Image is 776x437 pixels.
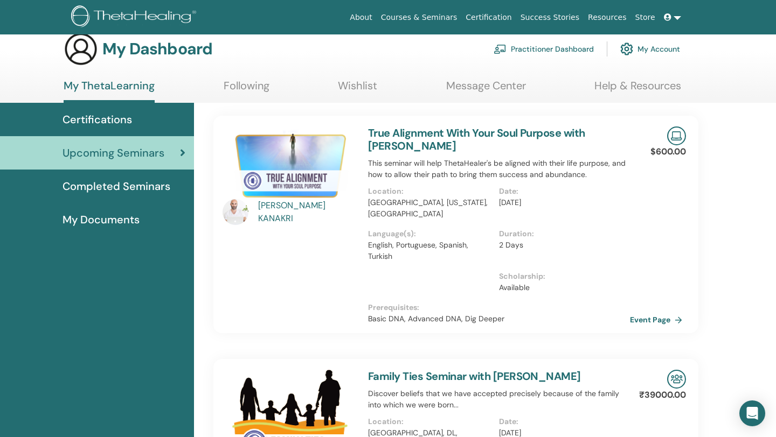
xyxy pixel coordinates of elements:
[258,199,358,225] a: [PERSON_NAME] KANAKRI
[338,79,377,100] a: Wishlist
[667,370,686,389] img: In-Person Seminar
[620,37,680,61] a: My Account
[594,79,681,100] a: Help & Resources
[368,126,585,153] a: True Alignment With Your Soul Purpose with [PERSON_NAME]
[650,145,686,158] p: $600.00
[639,389,686,401] p: ₹39000.00
[446,79,526,100] a: Message Center
[223,126,355,202] img: True Alignment With Your Soul Purpose
[499,186,623,197] p: Date :
[499,197,623,208] p: [DATE]
[63,212,140,228] span: My Documents
[102,39,212,59] h3: My Dashboard
[368,416,493,427] p: Location :
[584,8,631,27] a: Resources
[223,199,248,225] img: default.jpg
[63,145,164,161] span: Upcoming Seminars
[620,40,633,58] img: cog.svg
[368,197,493,220] p: [GEOGRAPHIC_DATA], [US_STATE], [GEOGRAPHIC_DATA]
[667,126,686,145] img: Live Online Seminar
[64,32,98,66] img: generic-user-icon.jpg
[494,44,507,54] img: chalkboard-teacher.svg
[63,111,132,128] span: Certifications
[368,388,630,411] p: Discover beliefs that we have accepted precisely because of the family into which we were born...
[739,400,765,426] div: Open Intercom Messenger
[516,8,584,27] a: Success Stories
[630,312,687,328] a: Event Page
[224,79,269,100] a: Following
[368,186,493,197] p: Location :
[499,228,623,239] p: Duration :
[64,79,155,103] a: My ThetaLearning
[368,302,630,313] p: Prerequisites :
[499,416,623,427] p: Date :
[368,369,581,383] a: Family Ties Seminar with [PERSON_NAME]
[345,8,376,27] a: About
[377,8,462,27] a: Courses & Seminars
[631,8,660,27] a: Store
[461,8,516,27] a: Certification
[494,37,594,61] a: Practitioner Dashboard
[63,178,170,194] span: Completed Seminars
[368,313,630,325] p: Basic DNA, Advanced DNA, Dig Deeper
[368,228,493,239] p: Language(s) :
[499,239,623,251] p: 2 Days
[368,158,630,180] p: This seminar will help ThetaHealer's be aligned with their life purpose, and how to allow their p...
[499,271,623,282] p: Scholarship :
[368,239,493,262] p: English, Portuguese, Spanish, Turkish
[499,282,623,293] p: Available
[71,5,200,30] img: logo.png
